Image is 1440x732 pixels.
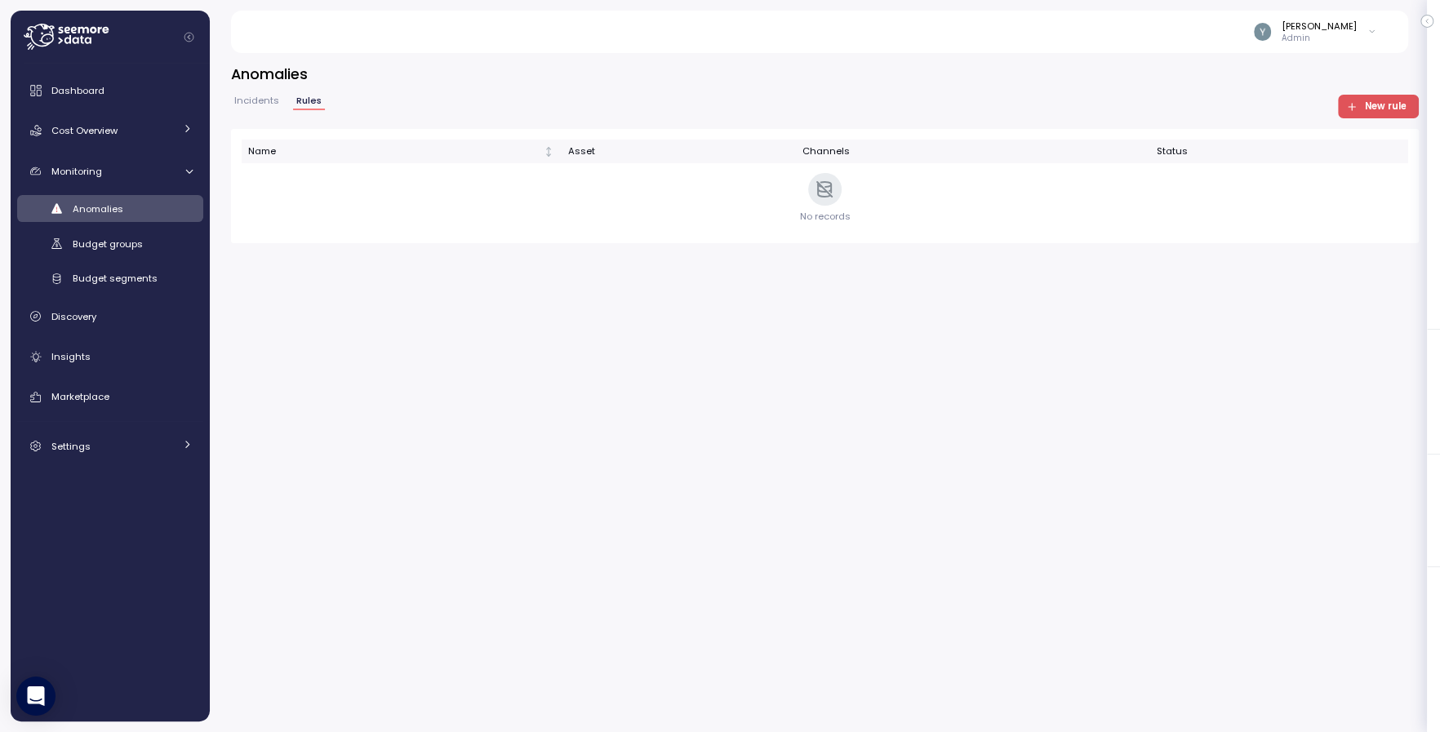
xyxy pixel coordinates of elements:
[1282,20,1357,33] div: [PERSON_NAME]
[51,124,118,137] span: Cost Overview
[802,144,1143,159] div: Channels
[1254,23,1271,40] img: ACg8ocKvqwnLMA34EL5-0z6HW-15kcrLxT5Mmx2M21tMPLYJnykyAQ=s96-c
[17,430,203,463] a: Settings
[51,440,91,453] span: Settings
[1156,144,1401,159] div: Status
[17,300,203,333] a: Discovery
[51,350,91,363] span: Insights
[17,340,203,373] a: Insights
[17,381,203,414] a: Marketplace
[17,230,203,257] a: Budget groups
[51,390,109,403] span: Marketplace
[17,155,203,188] a: Monitoring
[51,84,104,97] span: Dashboard
[17,114,203,147] a: Cost Overview
[543,146,554,157] div: Not sorted
[179,31,199,43] button: Collapse navigation
[73,272,158,285] span: Budget segments
[17,265,203,292] a: Budget segments
[296,96,322,105] span: Rules
[1282,33,1357,44] p: Admin
[17,195,203,222] a: Anomalies
[568,144,789,159] div: Asset
[1338,95,1420,118] button: New rule
[16,677,56,716] div: Open Intercom Messenger
[17,74,203,107] a: Dashboard
[73,237,143,251] span: Budget groups
[234,96,279,105] span: Incidents
[73,202,123,215] span: Anomalies
[248,144,541,159] div: Name
[242,140,562,163] th: NameNot sorted
[1364,95,1406,118] span: New rule
[51,165,102,178] span: Monitoring
[51,310,96,323] span: Discovery
[231,64,1419,84] h3: Anomalies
